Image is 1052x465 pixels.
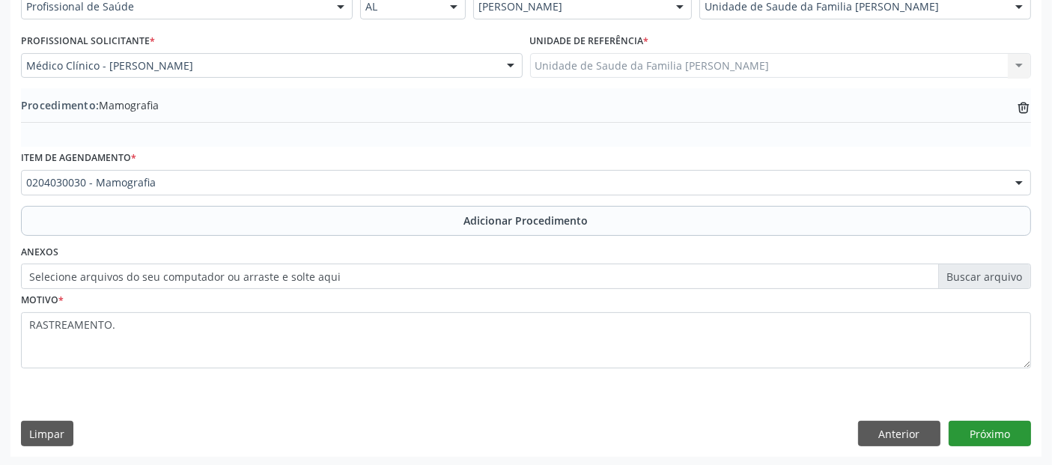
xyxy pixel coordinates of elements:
label: Unidade de referência [530,30,649,53]
button: Próximo [949,421,1031,446]
span: Adicionar Procedimento [464,213,589,228]
label: Anexos [21,241,58,264]
label: Item de agendamento [21,147,136,170]
button: Limpar [21,421,73,446]
button: Anterior [858,421,940,446]
span: Mamografia [21,97,159,113]
span: Médico Clínico - [PERSON_NAME] [26,58,492,73]
span: 0204030030 - Mamografia [26,175,1000,190]
label: Motivo [21,289,64,312]
button: Adicionar Procedimento [21,206,1031,236]
span: Procedimento: [21,98,99,112]
label: Profissional Solicitante [21,30,155,53]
